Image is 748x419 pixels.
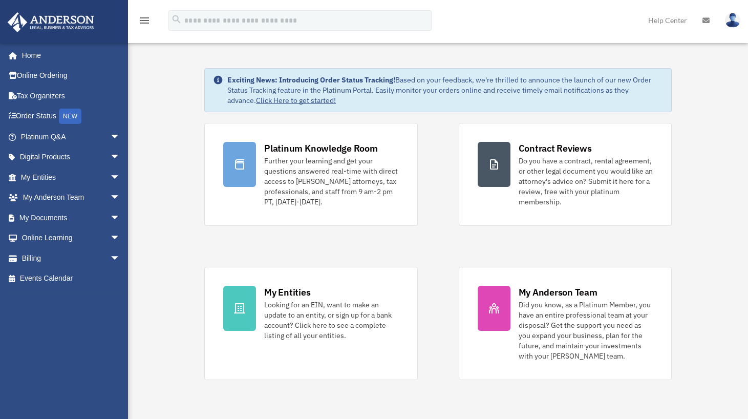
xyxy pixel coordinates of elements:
div: Looking for an EIN, want to make an update to an entity, or sign up for a bank account? Click her... [264,300,398,341]
div: NEW [59,109,81,124]
a: menu [138,18,151,27]
a: Order StatusNEW [7,106,136,127]
i: menu [138,14,151,27]
div: Further your learning and get your questions answered real-time with direct access to [PERSON_NAM... [264,156,398,207]
a: Platinum Q&Aarrow_drop_down [7,127,136,147]
a: My Entitiesarrow_drop_down [7,167,136,187]
div: My Anderson Team [519,286,597,299]
img: User Pic [725,13,740,28]
a: Home [7,45,131,66]
a: My Entities Looking for an EIN, want to make an update to an entity, or sign up for a bank accoun... [204,267,417,380]
div: Did you know, as a Platinum Member, you have an entire professional team at your disposal? Get th... [519,300,653,361]
span: arrow_drop_down [110,207,131,228]
div: Contract Reviews [519,142,592,155]
span: arrow_drop_down [110,127,131,148]
span: arrow_drop_down [110,167,131,188]
span: arrow_drop_down [110,187,131,208]
span: arrow_drop_down [110,248,131,269]
a: Billingarrow_drop_down [7,248,136,268]
div: My Entities [264,286,310,299]
span: arrow_drop_down [110,228,131,249]
i: search [171,14,182,25]
a: Events Calendar [7,268,136,289]
div: Do you have a contract, rental agreement, or other legal document you would like an attorney's ad... [519,156,653,207]
a: My Anderson Teamarrow_drop_down [7,187,136,208]
a: Online Learningarrow_drop_down [7,228,136,248]
div: Based on your feedback, we're thrilled to announce the launch of our new Order Status Tracking fe... [227,75,663,106]
a: Tax Organizers [7,86,136,106]
strong: Exciting News: Introducing Order Status Tracking! [227,75,395,85]
a: My Anderson Team Did you know, as a Platinum Member, you have an entire professional team at your... [459,267,672,380]
div: Platinum Knowledge Room [264,142,378,155]
a: My Documentsarrow_drop_down [7,207,136,228]
span: arrow_drop_down [110,147,131,168]
a: Contract Reviews Do you have a contract, rental agreement, or other legal document you would like... [459,123,672,226]
img: Anderson Advisors Platinum Portal [5,12,97,32]
a: Platinum Knowledge Room Further your learning and get your questions answered real-time with dire... [204,123,417,226]
a: Digital Productsarrow_drop_down [7,147,136,167]
a: Click Here to get started! [256,96,336,105]
a: Online Ordering [7,66,136,86]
